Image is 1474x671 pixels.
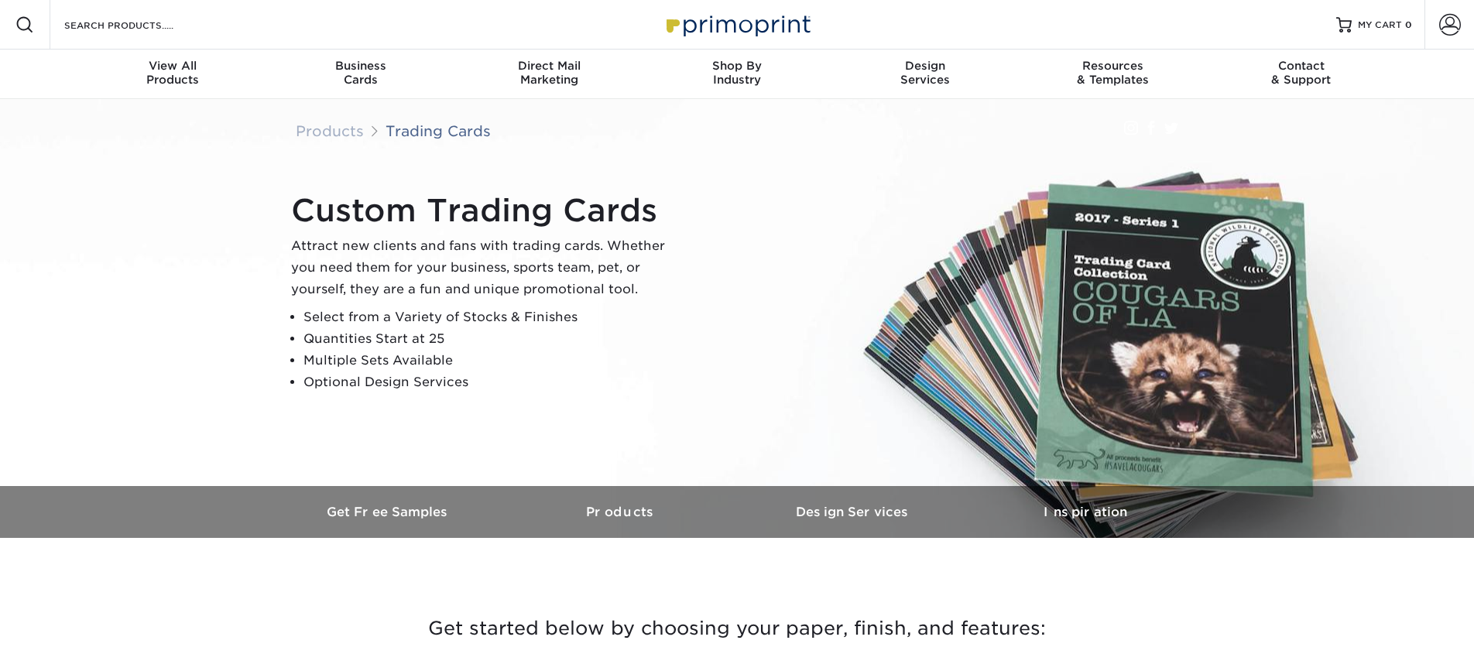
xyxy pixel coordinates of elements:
[284,594,1190,663] h3: Get started below by choosing your paper, finish, and features:
[303,350,678,371] li: Multiple Sets Available
[1207,59,1395,87] div: & Support
[1019,59,1207,73] span: Resources
[1207,50,1395,99] a: Contact& Support
[643,59,831,87] div: Industry
[291,192,678,229] h1: Custom Trading Cards
[737,486,969,538] a: Design Services
[505,505,737,519] h3: Products
[660,8,814,41] img: Primoprint
[831,59,1019,87] div: Services
[1405,19,1412,30] span: 0
[969,505,1201,519] h3: Inspiration
[273,505,505,519] h3: Get Free Samples
[79,59,267,73] span: View All
[267,59,455,73] span: Business
[505,486,737,538] a: Products
[643,50,831,99] a: Shop ByIndustry
[291,235,678,300] p: Attract new clients and fans with trading cards. Whether you need them for your business, sports ...
[386,122,491,139] a: Trading Cards
[643,59,831,73] span: Shop By
[79,59,267,87] div: Products
[296,122,364,139] a: Products
[831,59,1019,73] span: Design
[455,59,643,73] span: Direct Mail
[267,50,455,99] a: BusinessCards
[1358,19,1402,32] span: MY CART
[303,306,678,328] li: Select from a Variety of Stocks & Finishes
[969,486,1201,538] a: Inspiration
[79,50,267,99] a: View AllProducts
[831,50,1019,99] a: DesignServices
[267,59,455,87] div: Cards
[63,15,214,34] input: SEARCH PRODUCTS.....
[737,505,969,519] h3: Design Services
[273,486,505,538] a: Get Free Samples
[455,50,643,99] a: Direct MailMarketing
[1207,59,1395,73] span: Contact
[1019,59,1207,87] div: & Templates
[303,371,678,393] li: Optional Design Services
[1019,50,1207,99] a: Resources& Templates
[303,328,678,350] li: Quantities Start at 25
[455,59,643,87] div: Marketing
